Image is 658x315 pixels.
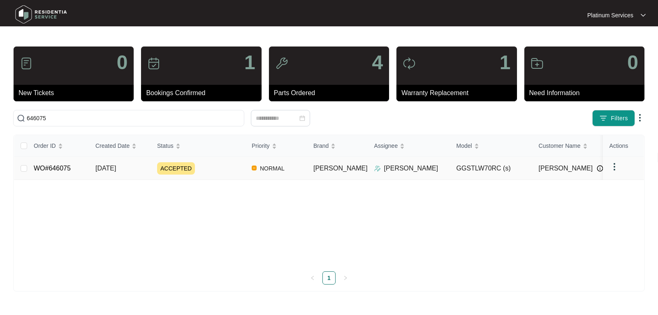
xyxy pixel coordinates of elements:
th: Brand [307,135,368,157]
button: filter iconFilters [592,110,635,126]
img: filter icon [599,114,607,122]
img: dropdown arrow [635,113,645,123]
img: icon [147,57,160,70]
th: Priority [245,135,307,157]
p: Need Information [529,88,644,98]
p: Warranty Replacement [401,88,517,98]
img: residentia service logo [12,2,70,27]
th: Customer Name [532,135,614,157]
span: Priority [252,141,270,150]
img: search-icon [17,114,25,122]
span: Assignee [374,141,398,150]
span: [PERSON_NAME] [539,163,593,173]
span: [DATE] [95,165,116,172]
input: Search by Order Id, Assignee Name, Customer Name, Brand and Model [27,114,241,123]
img: Assigner Icon [374,165,381,172]
li: Next Page [339,271,352,285]
p: Bookings Confirmed [146,88,261,98]
img: icon [20,57,33,70]
button: left [306,271,319,285]
a: 1 [323,272,335,284]
p: Platinum Services [587,11,633,19]
span: Order ID [34,141,56,150]
span: Brand [313,141,329,150]
p: 1 [244,53,255,72]
p: [PERSON_NAME] [384,163,438,173]
span: Customer Name [539,141,581,150]
td: GGSTLW70RC (s) [450,157,532,180]
span: Created Date [95,141,130,150]
th: Model [450,135,532,157]
img: Info icon [597,165,603,172]
span: Filters [611,114,628,123]
span: Status [157,141,174,150]
span: [PERSON_NAME] [313,165,368,172]
li: Previous Page [306,271,319,285]
img: icon [531,57,544,70]
span: ACCEPTED [157,162,195,175]
span: left [310,275,315,280]
img: dropdown arrow [609,162,619,172]
p: 0 [117,53,128,72]
th: Created Date [89,135,151,157]
img: icon [403,57,416,70]
a: WO#646075 [34,165,71,172]
p: 0 [627,53,638,72]
th: Assignee [368,135,450,157]
th: Status [151,135,245,157]
button: right [339,271,352,285]
img: dropdown arrow [641,13,646,17]
img: icon [275,57,288,70]
span: right [343,275,348,280]
li: 1 [322,271,336,285]
img: Vercel Logo [252,166,257,170]
span: Model [456,141,472,150]
p: Parts Ordered [274,88,389,98]
p: 1 [500,53,511,72]
p: New Tickets [19,88,134,98]
span: NORMAL [257,163,288,173]
th: Actions [603,135,644,157]
th: Order ID [27,135,89,157]
p: 4 [372,53,383,72]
